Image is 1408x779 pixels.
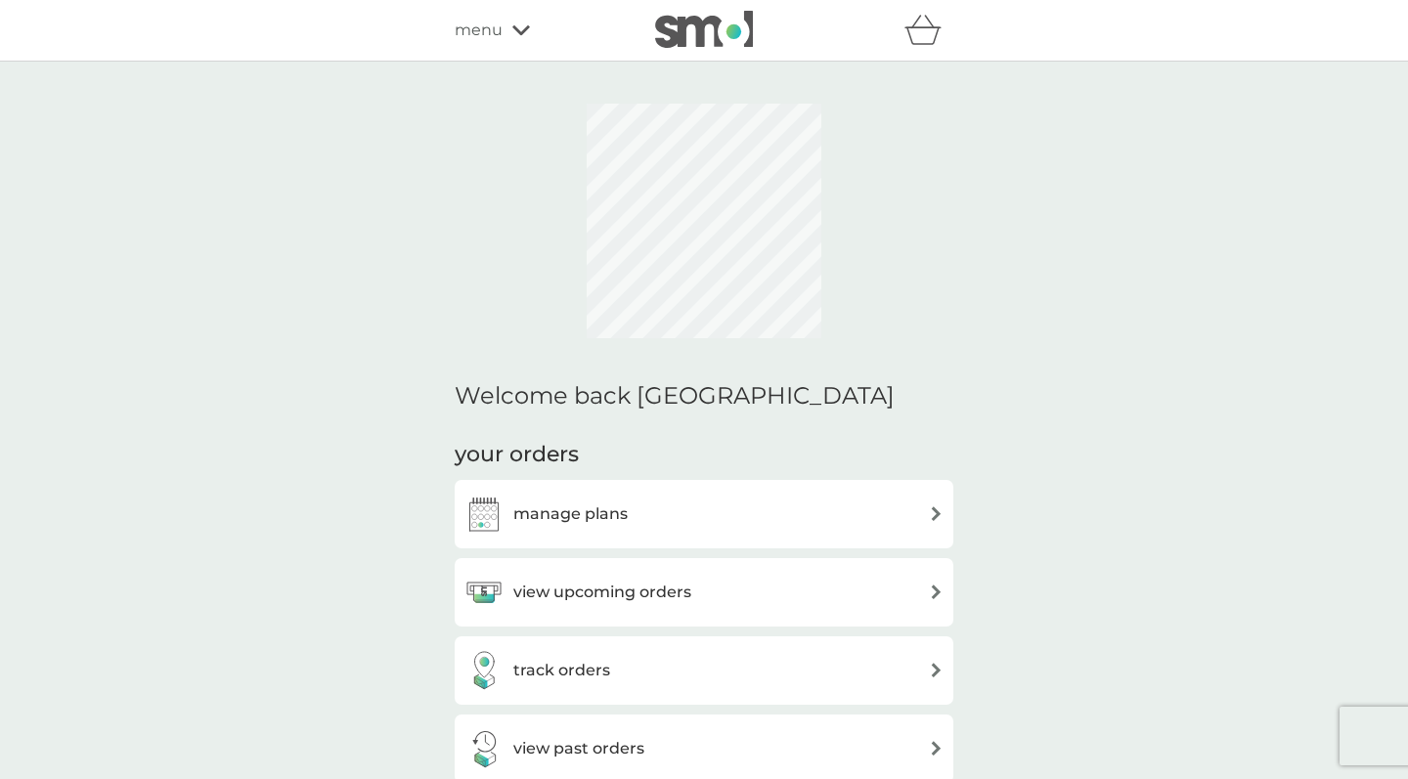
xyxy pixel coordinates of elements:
h3: view upcoming orders [513,580,691,605]
img: smol [655,11,753,48]
img: arrow right [929,663,944,677]
h3: track orders [513,658,610,683]
img: arrow right [929,506,944,521]
img: arrow right [929,584,944,599]
div: basket [904,11,953,50]
img: arrow right [929,741,944,756]
h3: your orders [455,440,579,470]
h3: manage plans [513,501,628,527]
h2: Welcome back [GEOGRAPHIC_DATA] [455,382,895,411]
h3: view past orders [513,736,644,761]
span: menu [455,18,503,43]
